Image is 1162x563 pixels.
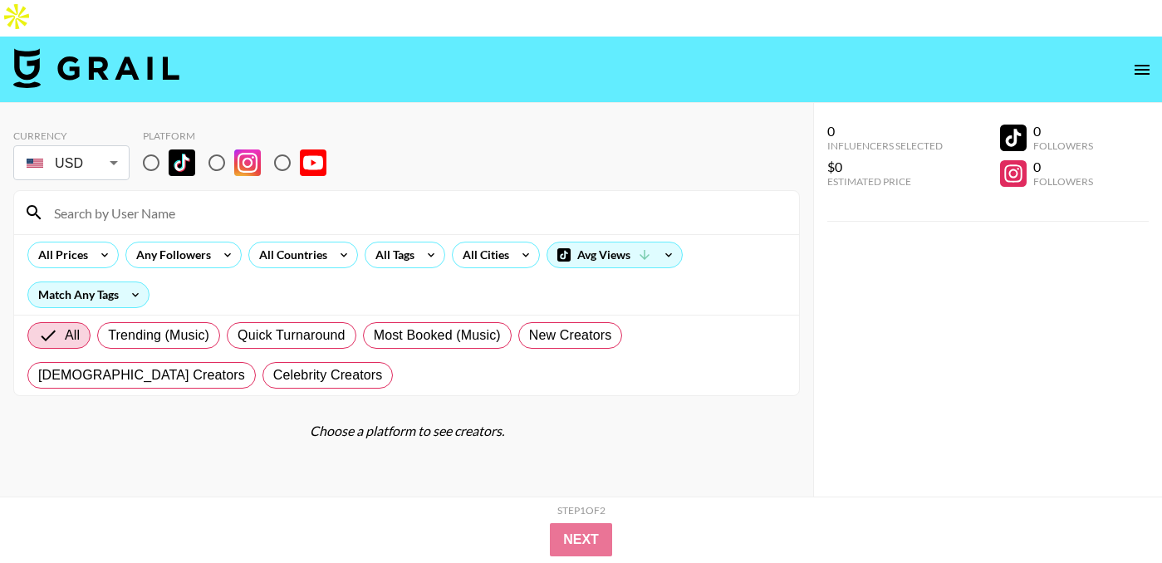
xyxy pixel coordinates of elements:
div: Platform [143,130,340,142]
div: Estimated Price [827,175,943,188]
div: Choose a platform to see creators. [13,423,800,439]
span: Celebrity Creators [273,365,383,385]
div: All Prices [28,242,91,267]
div: All Tags [365,242,418,267]
input: Search by User Name [44,199,789,226]
div: 0 [1033,123,1093,140]
div: All Cities [453,242,512,267]
span: Trending (Music) [108,326,209,345]
span: All [65,326,80,345]
div: USD [17,149,126,178]
div: Match Any Tags [28,282,149,307]
span: [DEMOGRAPHIC_DATA] Creators [38,365,245,385]
div: Followers [1033,140,1093,152]
span: Quick Turnaround [238,326,346,345]
span: New Creators [529,326,612,345]
img: Instagram [234,149,261,176]
img: YouTube [300,149,326,176]
div: Influencers Selected [827,140,943,152]
button: open drawer [1125,53,1159,86]
img: TikTok [169,149,195,176]
img: Grail Talent [13,48,179,88]
div: Currency [13,130,130,142]
span: Most Booked (Music) [374,326,501,345]
div: $0 [827,159,943,175]
iframe: Drift Widget Chat Controller [1079,480,1142,543]
div: Avg Views [547,242,682,267]
div: Any Followers [126,242,214,267]
div: 0 [1033,159,1093,175]
button: Next [550,523,612,556]
div: Followers [1033,175,1093,188]
div: 0 [827,123,943,140]
div: Step 1 of 2 [557,504,606,516]
div: All Countries [249,242,331,267]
